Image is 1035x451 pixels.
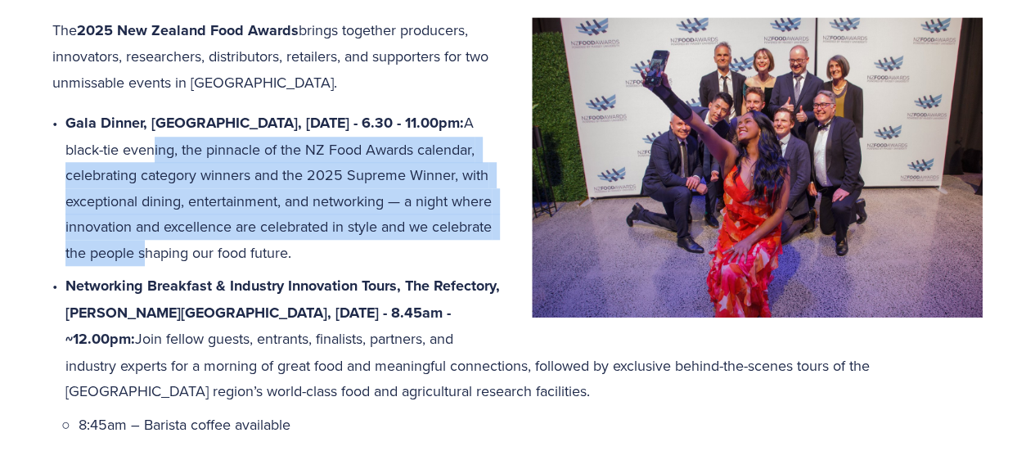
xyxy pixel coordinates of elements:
strong: Gala Dinner, [GEOGRAPHIC_DATA], [DATE] - 6.30 - 11.00pm: [65,112,464,133]
strong: 2025 New Zealand Food Awards [77,20,299,41]
strong: Networking Breakfast & Industry Innovation Tours, The Refectory, [PERSON_NAME][GEOGRAPHIC_DATA], ... [65,275,504,350]
p: A black-tie evening, the pinnacle of the NZ Food Awards calendar, celebrating category winners an... [65,110,983,265]
p: The brings together producers, innovators, researchers, distributors, retailers, and supporters f... [52,17,983,96]
p: 8:45am – Barista coffee available [79,412,983,438]
p: Join fellow guests, entrants, finalists, partners, and industry experts for a morning of great fo... [65,273,983,404]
